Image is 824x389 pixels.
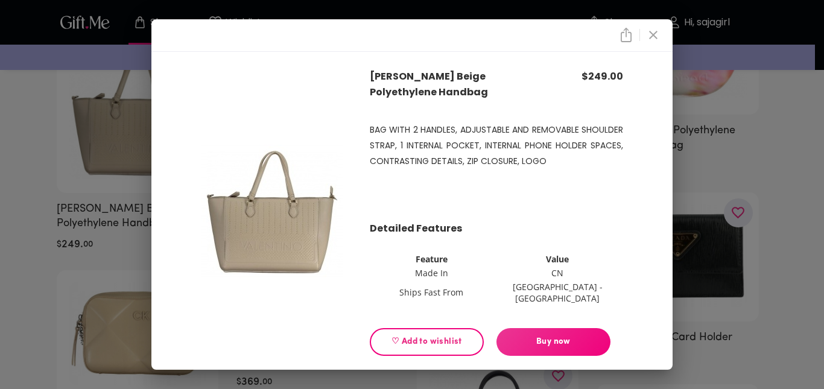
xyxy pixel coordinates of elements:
[643,25,664,45] button: close
[547,69,623,84] p: $ 249.00
[370,328,484,356] button: ♡ Add to wishlist
[493,267,622,279] td: CN
[371,267,492,279] td: Made In
[380,335,474,349] span: ♡ Add to wishlist
[370,221,623,236] p: Detailed Features
[370,69,547,100] p: [PERSON_NAME] Beige Polyethylene Handbag
[371,280,492,305] td: Ships Fast From
[496,335,610,349] span: Buy now
[496,328,610,356] button: Buy now
[493,253,622,265] th: Value
[371,253,492,265] th: Feature
[616,25,636,45] button: close
[493,280,622,305] td: [GEOGRAPHIC_DATA] - [GEOGRAPHIC_DATA]
[201,145,343,279] img: product image
[370,122,623,169] p: BAG WITH 2 HANDLES, ADJUSTABLE AND REMOVABLE SHOULDER STRAP, 1 INTERNAL POCKET, INTERNAL PHONE HO...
